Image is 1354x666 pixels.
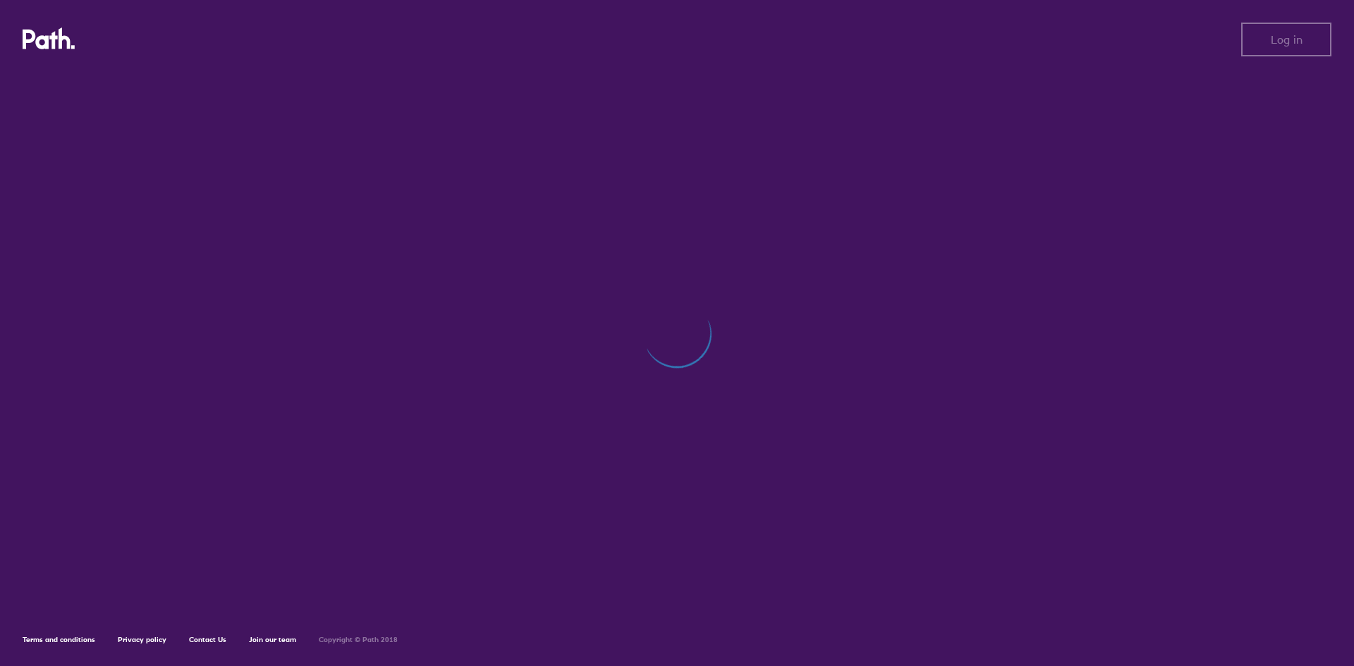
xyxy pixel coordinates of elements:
[189,635,226,644] a: Contact Us
[249,635,296,644] a: Join our team
[319,636,398,644] h6: Copyright © Path 2018
[1241,23,1331,56] button: Log in
[23,635,95,644] a: Terms and conditions
[118,635,166,644] a: Privacy policy
[1271,33,1303,46] span: Log in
